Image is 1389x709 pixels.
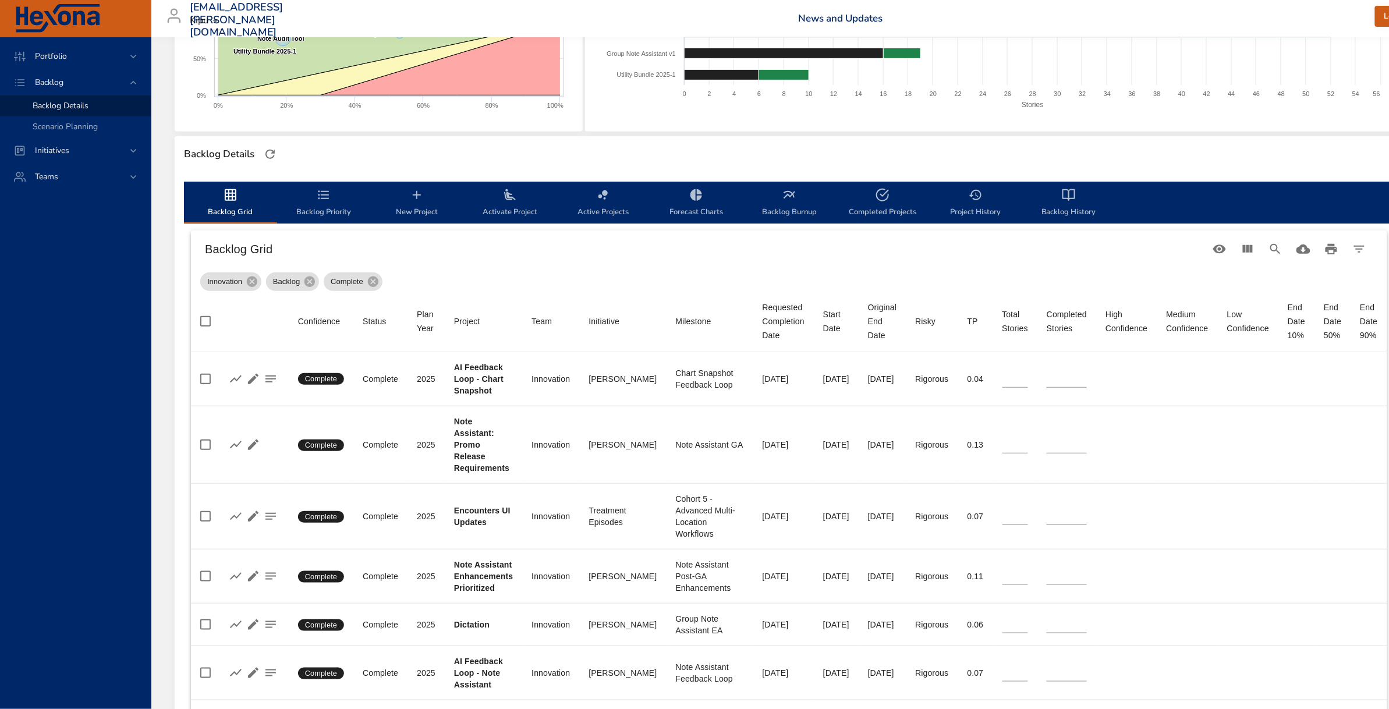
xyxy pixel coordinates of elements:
text: Utility Bundle 2025-1 [616,71,676,78]
span: Milestone [676,314,744,328]
text: 0% [197,92,206,99]
div: [DATE] [823,373,849,385]
text: 38 [1153,90,1160,97]
span: Medium Confidence [1167,307,1209,335]
button: Show Burnup [227,568,245,585]
span: Portfolio [26,51,76,62]
div: [DATE] [763,570,805,582]
div: Rigorous [915,373,948,385]
span: Risky [915,314,948,328]
span: New Project [377,188,456,219]
text: 48 [1278,90,1285,97]
button: Edit Project Details [245,370,262,388]
span: Backlog [266,276,307,288]
div: Sort [915,314,936,328]
div: Sort [763,300,805,342]
div: Rigorous [915,439,948,451]
text: Stories [1022,101,1043,109]
div: [DATE] [868,619,897,630]
div: Innovation [531,667,570,679]
div: Innovation [531,570,570,582]
text: Utility Bundle 2025-1 [233,48,296,55]
div: Sort [1167,307,1209,335]
div: 2025 [417,439,435,451]
span: Confidence [298,314,344,328]
span: Innovation [200,276,249,288]
div: Cohort 5 - Advanced Multi-Location Workflows [676,493,744,540]
div: Complete [363,570,398,582]
span: Team [531,314,570,328]
div: [DATE] [823,619,849,630]
text: 56 [1373,90,1380,97]
div: Sort [454,314,480,328]
div: 0.07 [968,667,984,679]
span: Active Projects [564,188,643,219]
text: 14 [855,90,862,97]
div: Sort [868,300,897,342]
text: 34 [1104,90,1111,97]
text: 50% [193,55,206,62]
text: 2 [708,90,711,97]
div: [DATE] [868,439,897,451]
div: [DATE] [868,570,897,582]
div: Rigorous [915,511,948,522]
button: Project Notes [262,664,279,682]
div: Innovation [200,272,261,291]
div: Original End Date [868,300,897,342]
span: Complete [298,572,344,582]
span: Scenario Planning [33,121,98,132]
div: [DATE] [763,619,805,630]
div: Sort [1227,307,1269,335]
div: Rigorous [915,619,948,630]
span: Backlog History [1029,188,1108,219]
b: Note Assistant Enhancements Prioritized [454,560,513,593]
button: Show Burnup [227,508,245,525]
button: Download CSV [1289,235,1317,263]
div: [DATE] [868,373,897,385]
text: 20 [930,90,937,97]
div: Confidence [298,314,340,328]
div: [DATE] [763,439,805,451]
div: Note Assistant GA [676,439,744,451]
div: [PERSON_NAME] [589,619,657,630]
div: End Date 10% [1288,300,1305,342]
div: [DATE] [868,667,897,679]
div: Completed Stories [1047,307,1087,335]
div: Innovation [531,511,570,522]
div: Kipu [190,12,222,30]
text: 4 [732,90,736,97]
button: Show Burnup [227,616,245,633]
a: News and Updates [799,12,883,25]
text: 30 [1054,90,1061,97]
span: Backlog Details [33,100,88,111]
text: 100% [547,102,564,109]
div: Requested Completion Date [763,300,805,342]
text: 0% [214,102,223,109]
span: Complete [324,276,370,288]
span: TP [968,314,984,328]
div: Sort [1105,307,1147,335]
div: 0.11 [968,570,984,582]
button: Project Notes [262,370,279,388]
text: 40% [349,102,362,109]
div: Start Date [823,307,849,335]
button: Edit Project Details [245,616,262,633]
text: 54 [1352,90,1359,97]
div: Table Toolbar [191,231,1387,268]
text: 12 [830,90,837,97]
div: [DATE] [763,373,805,385]
button: Standard Views [1206,235,1234,263]
div: Low Confidence [1227,307,1269,335]
div: Status [363,314,387,328]
button: Refresh Page [261,146,279,163]
text: 24 [979,90,986,97]
text: 42 [1203,90,1210,97]
span: Complete [298,440,344,451]
div: Complete [324,272,382,291]
div: 2025 [417,373,435,385]
span: Completed Projects [843,188,922,219]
